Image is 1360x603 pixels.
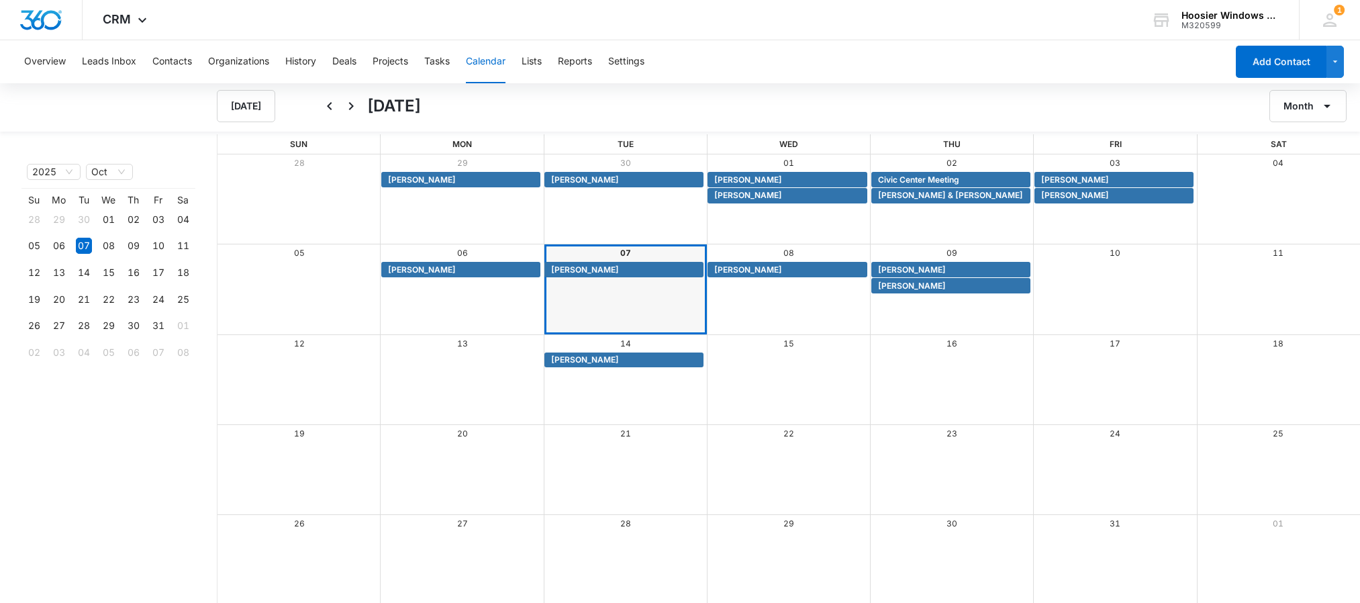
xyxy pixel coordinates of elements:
[126,291,142,308] div: 23
[1110,338,1120,349] a: 17
[21,286,46,313] td: 2025-10-19
[21,194,46,206] th: Su
[319,95,340,117] button: Back
[424,40,450,83] button: Tasks
[21,206,46,233] td: 2025-09-28
[71,194,96,206] th: Tu
[101,344,117,361] div: 05
[294,338,305,349] a: 12
[711,189,863,201] div: Cheryl Jacques
[1334,5,1345,15] span: 1
[76,318,92,334] div: 28
[1041,189,1109,201] span: [PERSON_NAME]
[388,174,456,186] span: [PERSON_NAME]
[1269,90,1347,122] button: Month
[551,264,619,276] span: [PERSON_NAME]
[46,233,71,260] td: 2025-10-06
[71,313,96,340] td: 2025-10-28
[150,344,166,361] div: 07
[121,194,146,206] th: Th
[71,233,96,260] td: 2025-10-07
[26,291,42,308] div: 19
[26,344,42,361] div: 02
[150,318,166,334] div: 31
[46,286,71,313] td: 2025-10-20
[51,212,67,228] div: 29
[46,339,71,366] td: 2025-11-03
[1273,428,1283,438] a: 25
[146,339,171,366] td: 2025-11-07
[783,158,794,168] a: 01
[1038,174,1190,186] div: Abbey Dixon
[175,344,191,361] div: 08
[76,291,92,308] div: 21
[175,238,191,254] div: 11
[51,238,67,254] div: 06
[620,518,631,528] a: 28
[171,233,195,260] td: 2025-10-11
[620,428,631,438] a: 21
[175,291,191,308] div: 25
[146,313,171,340] td: 2025-10-31
[1041,174,1109,186] span: [PERSON_NAME]
[76,238,92,254] div: 07
[551,174,619,186] span: [PERSON_NAME]
[121,259,146,286] td: 2025-10-16
[783,518,794,528] a: 29
[46,206,71,233] td: 2025-09-29
[457,518,468,528] a: 27
[779,139,798,149] span: Wed
[175,212,191,228] div: 04
[171,339,195,366] td: 2025-11-08
[26,238,42,254] div: 05
[711,264,863,276] div: Brandon Winningham
[21,339,46,366] td: 2025-11-02
[290,139,307,149] span: Sun
[878,280,946,292] span: [PERSON_NAME]
[26,318,42,334] div: 26
[1110,428,1120,438] a: 24
[171,206,195,233] td: 2025-10-04
[714,264,782,276] span: [PERSON_NAME]
[457,248,468,258] a: 06
[875,280,1027,292] div: James Ross
[71,259,96,286] td: 2025-10-14
[878,264,946,276] span: [PERSON_NAME]
[385,174,537,186] div: Brian Melton
[875,189,1027,201] div: Brandy Smith & Dalton Badger
[620,248,631,258] a: 07
[32,165,75,179] span: 2025
[96,194,121,206] th: We
[175,265,191,281] div: 18
[121,206,146,233] td: 2025-10-02
[1273,248,1283,258] a: 11
[71,206,96,233] td: 2025-09-30
[946,158,957,168] a: 02
[294,248,305,258] a: 05
[558,40,592,83] button: Reports
[714,189,782,201] span: [PERSON_NAME]
[146,206,171,233] td: 2025-10-03
[101,238,117,254] div: 08
[96,233,121,260] td: 2025-10-08
[946,428,957,438] a: 23
[21,233,46,260] td: 2025-10-05
[146,259,171,286] td: 2025-10-17
[208,40,269,83] button: Organizations
[388,264,456,276] span: [PERSON_NAME]
[51,265,67,281] div: 13
[217,90,275,122] button: [DATE]
[620,158,631,168] a: 30
[146,194,171,206] th: Fr
[385,264,537,276] div: Kristina Joltz
[1110,158,1120,168] a: 03
[51,318,67,334] div: 27
[618,139,634,149] span: Tue
[875,264,1027,276] div: Nick Simpson
[150,212,166,228] div: 03
[76,344,92,361] div: 04
[608,40,644,83] button: Settings
[1181,10,1279,21] div: account name
[121,313,146,340] td: 2025-10-30
[21,313,46,340] td: 2025-10-26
